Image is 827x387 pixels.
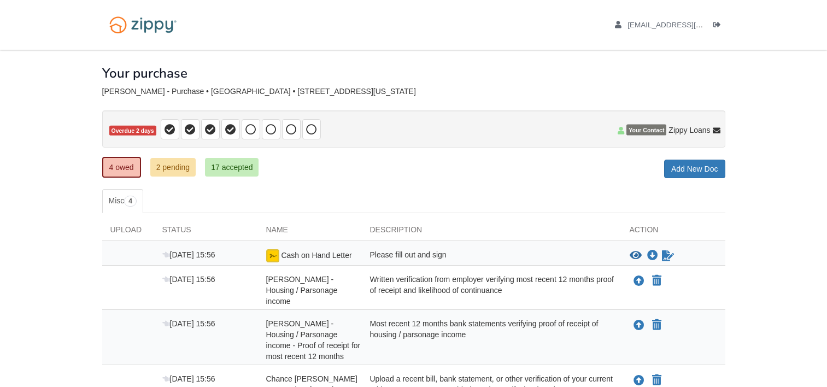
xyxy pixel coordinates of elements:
[651,374,662,387] button: Declare Chance Troutman - Secondary form of verification for current address (ie utility bill) no...
[362,249,621,262] div: Please fill out and sign
[102,11,184,39] img: Logo
[102,87,725,96] div: [PERSON_NAME] - Purchase • [GEOGRAPHIC_DATA] • [STREET_ADDRESS][US_STATE]
[205,158,259,177] a: 17 accepted
[102,157,141,178] a: 4 owed
[615,21,753,32] a: edit profile
[162,275,215,284] span: [DATE] 15:56
[630,250,642,261] button: View Cash on Hand Letter
[266,249,279,262] img: Ready for you to esign
[266,275,338,306] span: [PERSON_NAME] - Housing / Parsonage income
[362,318,621,362] div: Most recent 12 months bank statements verifying proof of receipt of housing / parsonage income
[362,274,621,307] div: Written verification from employer verifying most recent 12 months proof of receipt and likelihoo...
[651,274,662,288] button: Declare Chance Troutman - Housing / Parsonage income not applicable
[627,21,753,29] span: chancetroutman.ct@gmail.com
[664,160,725,178] a: Add New Doc
[632,318,646,332] button: Upload Chance Troutman - Housing / Parsonage income - Proof of receipt for most recent 12 months
[102,66,187,80] h1: Your purchase
[150,158,196,177] a: 2 pending
[281,251,351,260] span: Cash on Hand Letter
[154,224,258,241] div: Status
[651,319,662,332] button: Declare Chance Troutman - Housing / Parsonage income - Proof of receipt for most recent 12 months...
[668,125,710,136] span: Zippy Loans
[661,249,675,262] a: Sign Form
[362,224,621,241] div: Description
[124,196,137,207] span: 4
[102,189,143,213] a: Misc
[162,374,215,383] span: [DATE] 15:56
[162,319,215,328] span: [DATE] 15:56
[647,251,658,260] a: Download Cash on Hand Letter
[102,224,154,241] div: Upload
[109,126,156,136] span: Overdue 2 days
[162,250,215,259] span: [DATE] 15:56
[713,21,725,32] a: Log out
[258,224,362,241] div: Name
[266,319,361,361] span: [PERSON_NAME] - Housing / Parsonage income - Proof of receipt for most recent 12 months
[621,224,725,241] div: Action
[632,274,646,288] button: Upload Chance Troutman - Housing / Parsonage income
[626,125,666,136] span: Your Contact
